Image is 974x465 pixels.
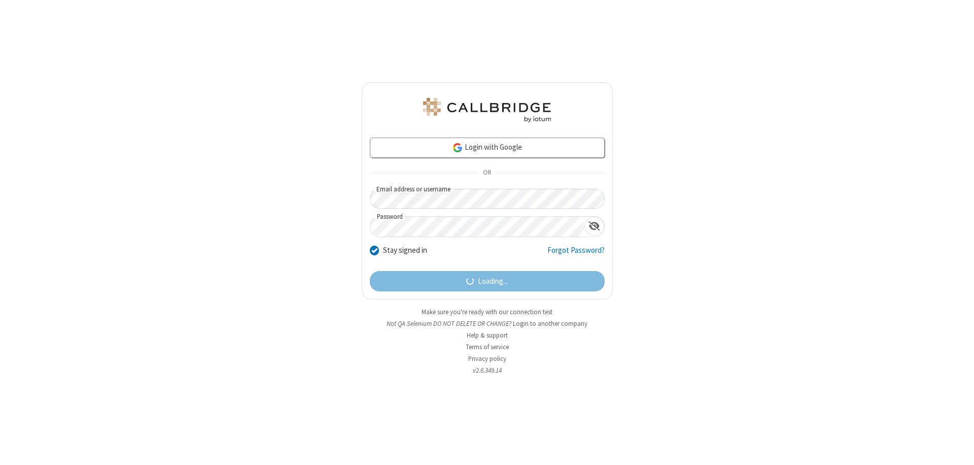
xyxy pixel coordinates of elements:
a: Terms of service [466,343,509,351]
span: OR [479,167,495,181]
img: google-icon.png [452,142,463,153]
input: Email address or username [370,189,605,209]
button: Login to another company [513,319,587,328]
button: Loading... [370,271,605,291]
a: Make sure you're ready with our connection test [422,308,552,316]
a: Help & support [467,331,508,340]
label: Stay signed in [383,245,427,256]
input: Password [370,217,584,237]
span: Loading... [478,276,508,287]
div: Show password [584,217,604,236]
li: Not QA Selenium DO NOT DELETE OR CHANGE? [362,319,613,328]
a: Login with Google [370,138,605,158]
img: QA Selenium DO NOT DELETE OR CHANGE [421,98,553,122]
li: v2.6.349.14 [362,366,613,375]
a: Privacy policy [468,354,506,363]
a: Forgot Password? [547,245,605,264]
